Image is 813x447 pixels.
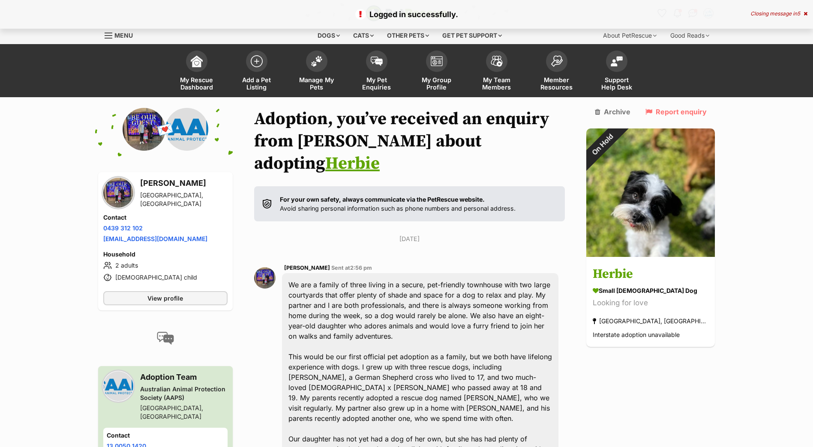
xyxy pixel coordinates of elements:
[254,234,565,243] p: [DATE]
[597,27,663,44] div: About PetRescue
[467,46,527,97] a: My Team Members
[254,108,565,175] h1: Adoption, you’ve received an enquiry from [PERSON_NAME] about adopting
[491,56,503,67] img: team-members-icon-5396bd8760b3fe7c0b43da4ab00e1e3bb1a5d9ba89233759b79545d2d3fc5d0d.svg
[165,108,208,151] img: Australian Animal Protection Society (AAPS) profile pic
[123,108,165,151] img: Megan Porter profile pic
[140,191,228,208] div: [GEOGRAPHIC_DATA], [GEOGRAPHIC_DATA]
[103,178,133,208] img: Megan Porter profile pic
[157,332,174,345] img: conversation-icon-4a6f8262b818ee0b60e3300018af0b2d0b884aa5de6e9bcb8d3d4eeb1a70a7c4.svg
[103,250,228,259] h4: Household
[593,316,708,327] div: [GEOGRAPHIC_DATA], [GEOGRAPHIC_DATA]
[9,9,804,20] p: Logged in successfully.
[103,224,143,232] a: 0439 312 102
[611,56,623,66] img: help-desk-icon-fdf02630f3aa405de69fd3d07c3f3aa587a6932b1a1747fa1d2bba05be0121f9.svg
[586,259,715,347] a: Herbie small [DEMOGRAPHIC_DATA] Dog Looking for love [GEOGRAPHIC_DATA], [GEOGRAPHIC_DATA] Interst...
[586,250,715,259] a: On Hold
[103,272,228,283] li: [DEMOGRAPHIC_DATA] child
[297,76,336,91] span: Manage My Pets
[551,55,563,67] img: member-resources-icon-8e73f808a243e03378d46382f2149f9095a855e16c252ad45f914b54edf8863c.svg
[103,213,228,222] h4: Contact
[593,265,708,284] h3: Herbie
[357,76,396,91] span: My Pet Enquiries
[311,56,323,67] img: manage-my-pets-icon-02211641906a0b7f246fdf0571729dbe1e7629f14944591b6c1af311fb30b64b.svg
[287,46,347,97] a: Manage My Pets
[140,371,228,383] h3: Adoption Team
[103,291,228,305] a: View profile
[140,177,228,189] h3: [PERSON_NAME]
[280,196,485,203] strong: For your own safety, always communicate via the PetRescue website.
[664,27,715,44] div: Good Reads
[407,46,467,97] a: My Group Profile
[177,76,216,91] span: My Rescue Dashboard
[595,108,630,116] a: Archive
[593,298,708,309] div: Looking for love
[103,371,133,401] img: Australian Animal Protection Society (AAPS) profile pic
[105,27,139,42] a: Menu
[103,235,207,242] a: [EMAIL_ADDRESS][DOMAIN_NAME]
[350,265,372,271] span: 2:56 pm
[280,195,516,213] p: Avoid sharing personal information such as phone numbers and personal address.
[417,76,456,91] span: My Group Profile
[797,10,800,17] span: 5
[284,265,330,271] span: [PERSON_NAME]
[167,46,227,97] a: My Rescue Dashboard
[331,265,372,271] span: Sent at
[251,55,263,67] img: add-pet-listing-icon-0afa8454b4691262ce3f59096e99ab1cd57d4a30225e0717b998d2c9b9846f56.svg
[593,286,708,295] div: small [DEMOGRAPHIC_DATA] Dog
[586,128,715,257] img: Herbie
[750,11,807,17] div: Closing message in
[237,76,276,91] span: Add a Pet Listing
[431,56,443,66] img: group-profile-icon-3fa3cf56718a62981997c0bc7e787c4b2cf8bcc04b72c1350f741eb67cf2f40e.svg
[371,57,383,66] img: pet-enquiries-icon-7e3ad2cf08bfb03b45e93fb7055b45f3efa6380592205ae92323e6603595dc1f.svg
[325,153,380,174] a: Herbie
[254,267,276,289] img: Megan Porter profile pic
[227,46,287,97] a: Add a Pet Listing
[527,46,587,97] a: Member Resources
[537,76,576,91] span: Member Resources
[156,120,175,139] span: 💌
[593,331,680,339] span: Interstate adoption unavailable
[436,27,508,44] div: Get pet support
[191,55,203,67] img: dashboard-icon-eb2f2d2d3e046f16d808141f083e7271f6b2e854fb5c12c21221c1fb7104beca.svg
[103,260,228,271] li: 2 adults
[114,32,133,39] span: Menu
[477,76,516,91] span: My Team Members
[597,76,636,91] span: Support Help Desk
[381,27,435,44] div: Other pets
[645,108,707,116] a: Report enquiry
[312,27,346,44] div: Dogs
[347,46,407,97] a: My Pet Enquiries
[140,385,228,402] div: Australian Animal Protection Society (AAPS)
[575,117,630,173] div: On Hold
[587,46,647,97] a: Support Help Desk
[140,404,228,421] div: [GEOGRAPHIC_DATA], [GEOGRAPHIC_DATA]
[107,431,224,440] h4: Contact
[147,294,183,303] span: View profile
[347,27,380,44] div: Cats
